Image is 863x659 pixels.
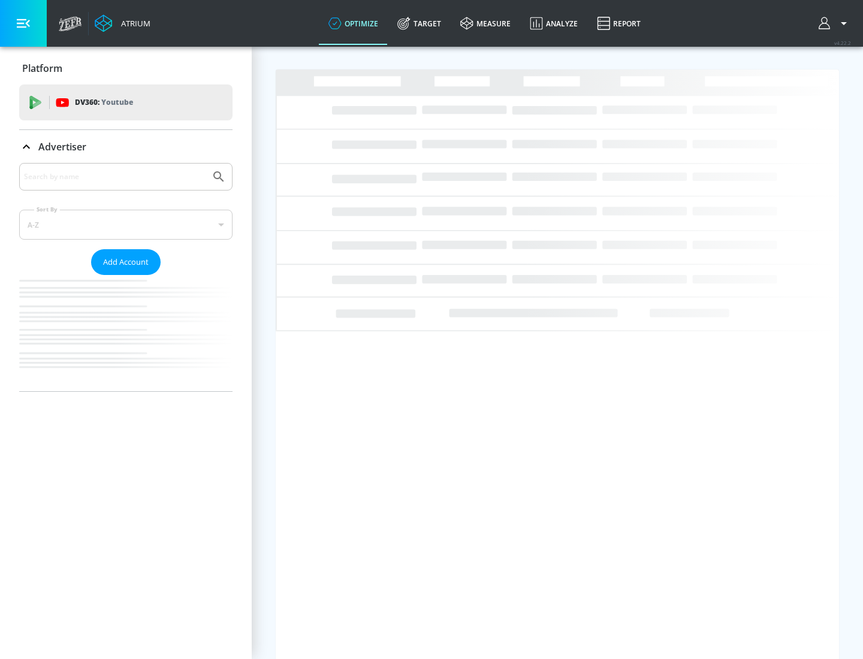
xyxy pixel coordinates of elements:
[103,255,149,269] span: Add Account
[101,96,133,108] p: Youtube
[95,14,150,32] a: Atrium
[19,84,233,120] div: DV360: Youtube
[34,205,60,213] label: Sort By
[19,163,233,391] div: Advertiser
[22,62,62,75] p: Platform
[38,140,86,153] p: Advertiser
[388,2,451,45] a: Target
[587,2,650,45] a: Report
[116,18,150,29] div: Atrium
[75,96,133,109] p: DV360:
[19,210,233,240] div: A-Z
[19,275,233,391] nav: list of Advertiser
[319,2,388,45] a: optimize
[834,40,851,46] span: v 4.22.2
[451,2,520,45] a: measure
[24,169,206,185] input: Search by name
[19,52,233,85] div: Platform
[520,2,587,45] a: Analyze
[19,130,233,164] div: Advertiser
[91,249,161,275] button: Add Account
